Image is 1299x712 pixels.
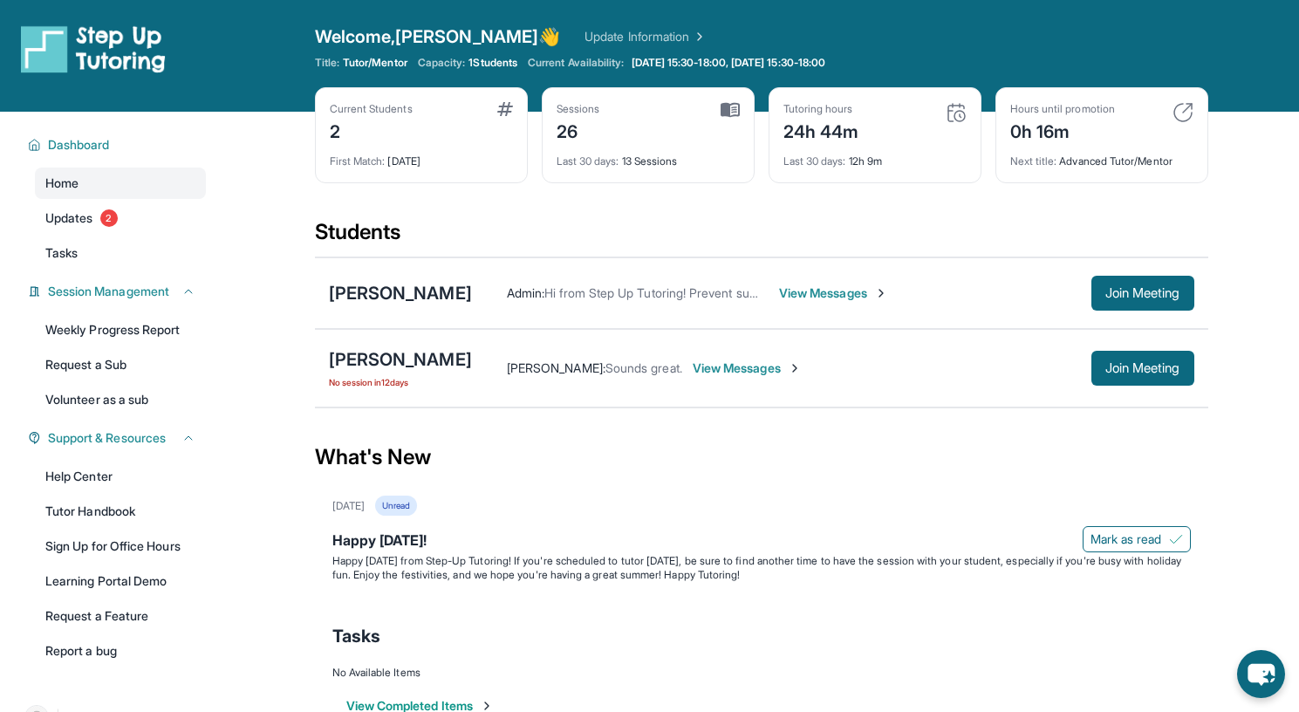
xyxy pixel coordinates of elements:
div: Current Students [330,102,413,116]
img: card [497,102,513,116]
img: Chevron-Right [874,286,888,300]
span: Next title : [1010,154,1057,168]
a: Help Center [35,461,206,492]
span: Admin : [507,285,544,300]
img: card [1173,102,1193,123]
div: [PERSON_NAME] [329,281,472,305]
span: Title: [315,56,339,70]
button: chat-button [1237,650,1285,698]
span: Support & Resources [48,429,166,447]
span: Dashboard [48,136,110,154]
span: Current Availability: [528,56,624,70]
a: Sign Up for Office Hours [35,531,206,562]
div: Students [315,218,1208,257]
span: Last 30 days : [783,154,846,168]
span: Updates [45,209,93,227]
span: Tasks [45,244,78,262]
div: 12h 9m [783,144,967,168]
div: Hours until promotion [1010,102,1115,116]
div: No Available Items [332,666,1191,680]
span: Tutor/Mentor [343,56,407,70]
span: No session in 12 days [329,375,472,389]
a: [DATE] 15:30-18:00, [DATE] 15:30-18:00 [628,56,830,70]
div: What's New [315,419,1208,496]
div: Tutoring hours [783,102,859,116]
div: 0h 16m [1010,116,1115,144]
span: Welcome, [PERSON_NAME] 👋 [315,24,561,49]
span: First Match : [330,154,386,168]
span: Session Management [48,283,169,300]
button: Mark as read [1083,526,1191,552]
div: [DATE] [330,144,513,168]
button: Join Meeting [1091,276,1194,311]
button: Join Meeting [1091,351,1194,386]
div: Sessions [557,102,600,116]
button: Session Management [41,283,195,300]
span: Mark as read [1090,531,1162,548]
img: Mark as read [1169,532,1183,546]
span: View Messages [693,359,802,377]
span: 1 Students [468,56,517,70]
div: 2 [330,116,413,144]
span: Capacity: [418,56,466,70]
img: card [946,102,967,123]
a: Tutor Handbook [35,496,206,527]
a: Learning Portal Demo [35,565,206,597]
p: Happy [DATE] from Step-Up Tutoring! If you're scheduled to tutor [DATE], be sure to find another ... [332,554,1191,582]
div: Unread [375,496,417,516]
a: Request a Feature [35,600,206,632]
span: [DATE] 15:30-18:00, [DATE] 15:30-18:00 [632,56,826,70]
span: [PERSON_NAME] : [507,360,605,375]
img: Chevron Right [689,28,707,45]
div: 13 Sessions [557,144,740,168]
div: Happy [DATE]! [332,530,1191,554]
span: Join Meeting [1105,288,1180,298]
a: Volunteer as a sub [35,384,206,415]
button: Support & Resources [41,429,195,447]
span: 2 [100,209,118,227]
a: Updates2 [35,202,206,234]
span: Tasks [332,624,380,648]
div: 24h 44m [783,116,859,144]
button: Dashboard [41,136,195,154]
img: Chevron-Right [788,361,802,375]
span: Sounds great. [605,360,682,375]
a: Tasks [35,237,206,269]
div: [DATE] [332,499,365,513]
div: [PERSON_NAME] [329,347,472,372]
a: Weekly Progress Report [35,314,206,346]
span: Join Meeting [1105,363,1180,373]
span: Home [45,175,79,192]
a: Report a bug [35,635,206,667]
span: Last 30 days : [557,154,619,168]
a: Request a Sub [35,349,206,380]
img: logo [21,24,166,73]
span: View Messages [779,284,888,302]
img: card [721,102,740,118]
a: Update Information [585,28,707,45]
a: Home [35,168,206,199]
div: Advanced Tutor/Mentor [1010,144,1193,168]
div: 26 [557,116,600,144]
